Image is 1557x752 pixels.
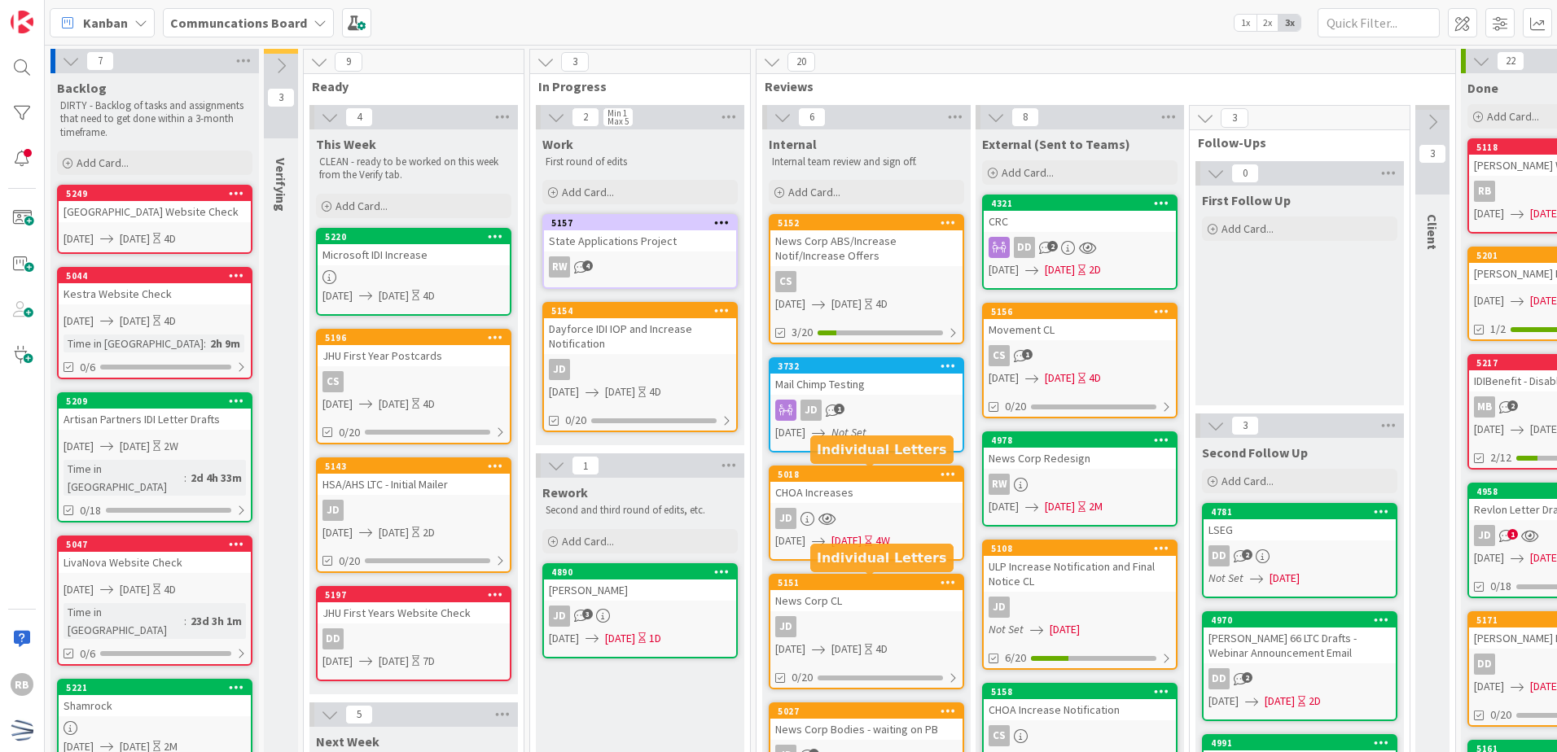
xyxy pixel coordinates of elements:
div: 5209Artisan Partners IDI Letter Drafts [59,394,251,430]
span: 4 [345,107,373,127]
div: 5196 [325,332,510,343]
div: 5249[GEOGRAPHIC_DATA] Website Check [59,186,251,222]
div: 23d 3h 1m [186,612,246,630]
div: 2M [1089,498,1103,515]
div: 4978News Corp Redesign [984,433,1176,469]
div: Time in [GEOGRAPHIC_DATA] [64,460,184,496]
a: 5044Kestra Website Check[DATE][DATE]4DTime in [GEOGRAPHIC_DATA]:2h 9m0/6 [57,267,252,379]
span: 2 [1242,672,1252,683]
div: LivaNova Website Check [59,552,251,573]
span: 2 [1047,241,1058,251]
div: 4991 [1204,736,1396,750]
div: 5152News Corp ABS/Increase Notif/Increase Offers [770,216,963,266]
span: This Week [316,136,376,152]
div: 4D [423,287,435,304]
div: CS [775,271,796,292]
span: [DATE] [989,261,1019,278]
a: 5047LivaNova Website Check[DATE][DATE]4DTime in [GEOGRAPHIC_DATA]:23d 3h 1m0/6 [57,536,252,666]
div: 5157 [551,217,736,229]
span: [DATE] [549,383,579,400]
div: 2D [1309,693,1321,710]
span: [DATE] [775,532,805,549]
a: 5157State Applications ProjectRW [542,214,738,289]
div: 7D [423,653,435,670]
div: JD [775,616,796,637]
div: 5154Dayforce IDI IOP and Increase Notification [544,304,736,354]
span: : [184,469,186,487]
div: 4978 [991,435,1176,446]
div: 5196 [318,330,510,345]
span: 0/20 [565,412,586,429]
div: ULP Increase Notification and Final Notice CL [984,556,1176,592]
span: [DATE] [379,287,409,304]
div: 5197JHU First Years Website Check [318,588,510,623]
div: 5047 [66,539,251,550]
div: Artisan Partners IDI Letter Drafts [59,409,251,430]
div: 5156Movement CL [984,304,1176,340]
div: 5108 [991,543,1176,554]
div: Shamrock [59,695,251,716]
div: JD [989,597,1010,618]
a: 5156Movement CLCS[DATE][DATE]4D0/20 [982,303,1178,418]
div: RW [549,256,570,278]
span: [DATE] [379,524,409,541]
span: [DATE] [1474,292,1504,309]
span: Done [1467,80,1498,96]
div: DD [984,237,1176,258]
div: 5047LivaNova Website Check [59,537,251,573]
span: Add Card... [1221,474,1274,488]
div: Dayforce IDI IOP and Increase Notification [544,318,736,354]
div: 4970[PERSON_NAME] 66 LTC Drafts - Webinar Announcement Email [1204,613,1396,663]
div: 2D [423,524,435,541]
span: [DATE] [1474,421,1504,438]
div: 5157 [544,216,736,230]
div: 5151 [778,577,963,588]
div: CHOA Increase Notification [984,699,1176,720]
div: JD [984,597,1176,618]
div: 3732Mail Chimp Testing [770,359,963,395]
span: [DATE] [1050,621,1080,638]
div: 5197 [325,589,510,601]
span: 2x [1257,15,1278,31]
div: CRC [984,211,1176,232]
span: Add Card... [562,534,614,549]
div: RW [544,256,736,278]
span: [DATE] [322,287,353,304]
div: 5044 [66,270,251,282]
div: DD [1204,545,1396,566]
div: 4890[PERSON_NAME] [544,565,736,601]
div: 4781 [1211,506,1396,518]
div: 5143 [325,461,510,472]
span: [DATE] [120,438,150,455]
div: 3732 [770,359,963,374]
div: Min 1 [607,109,627,117]
div: RW [984,474,1176,495]
span: 0/18 [1490,578,1511,595]
span: Add Card... [1221,221,1274,236]
a: 5209Artisan Partners IDI Letter Drafts[DATE][DATE]2WTime in [GEOGRAPHIC_DATA]:2d 4h 33m0/18 [57,392,252,522]
a: 4321CRCDD[DATE][DATE]2D [982,195,1178,290]
img: avatar [11,719,33,741]
a: 5018CHOA IncreasesJD[DATE][DATE]4W [769,466,964,561]
div: CS [322,371,344,392]
div: News Corp Bodies - waiting on PB [770,719,963,740]
div: 2D [1089,261,1101,278]
span: [DATE] [831,295,862,313]
div: DD [1204,668,1396,689]
div: 4991 [1211,737,1396,749]
div: 5027News Corp Bodies - waiting on PB [770,704,963,740]
span: : [204,334,206,352]
a: 5151News Corp CLJD[DATE][DATE]4D0/20 [769,574,964,689]
div: 4978 [984,433,1176,448]
span: Follow-Ups [1198,134,1389,151]
div: 5221Shamrock [59,680,251,716]
a: 5249[GEOGRAPHIC_DATA] Website Check[DATE][DATE]4D [57,185,252,254]
span: [DATE] [1270,570,1300,587]
div: Time in [GEOGRAPHIC_DATA] [64,603,184,639]
div: Movement CL [984,319,1176,340]
span: 3 [267,88,295,107]
span: 1 [1022,349,1033,360]
span: 0/20 [792,669,813,686]
div: JD [318,500,510,521]
span: 0/20 [339,553,360,570]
